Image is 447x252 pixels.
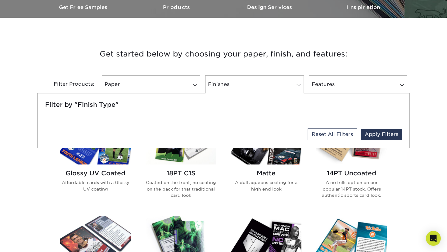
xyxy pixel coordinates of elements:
[426,231,441,246] div: Open Intercom Messenger
[317,4,410,10] h3: Inspiration
[316,169,387,177] h2: 14PT Uncoated
[316,116,387,208] a: 14PT Uncoated Trading Cards 14PT Uncoated A no frills option on our popular 14PT stock. Offers au...
[231,169,301,177] h2: Matte
[309,75,407,93] a: Features
[2,233,53,250] iframe: Google Customer Reviews
[146,116,216,208] a: 18PT C1S Trading Cards 18PT C1S Coated on the front, no coating on the back for that traditional ...
[146,179,216,198] p: Coated on the front, no coating on the back for that traditional card look
[231,179,301,192] p: A dull aqueous coating for a high end look
[102,75,200,93] a: Paper
[205,75,304,93] a: Finishes
[37,4,130,10] h3: Get Free Samples
[223,4,317,10] h3: Design Services
[361,129,402,140] a: Apply Filters
[60,116,131,208] a: Glossy UV Coated Trading Cards Glossy UV Coated Affordable cards with a Glossy UV coating
[231,116,301,208] a: Matte Trading Cards Matte A dull aqueous coating for a high end look
[42,40,405,68] h3: Get started below by choosing your paper, finish, and features:
[37,75,99,93] div: Filter Products:
[308,128,357,140] a: Reset All Filters
[316,179,387,198] p: A no frills option on our popular 14PT stock. Offers authentic sports card look.
[130,4,223,10] h3: Products
[60,169,131,177] h2: Glossy UV Coated
[60,179,131,192] p: Affordable cards with a Glossy UV coating
[45,101,402,108] h5: Filter by "Finish Type"
[146,169,216,177] h2: 18PT C1S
